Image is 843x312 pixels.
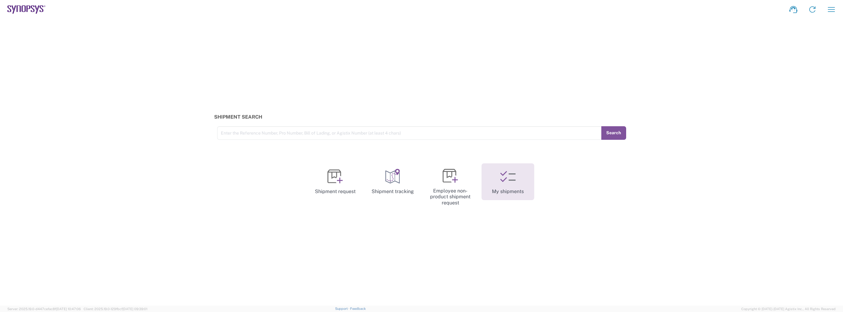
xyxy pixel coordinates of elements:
[741,306,836,312] span: Copyright © [DATE]-[DATE] Agistix Inc., All Rights Reserved
[350,307,366,310] a: Feedback
[84,307,147,311] span: Client: 2025.19.0-129fbcf
[7,307,81,311] span: Server: 2025.19.0-d447cefac8f
[309,163,361,200] a: Shipment request
[56,307,81,311] span: [DATE] 10:47:06
[335,307,350,310] a: Support
[424,163,477,211] a: Employee non-product shipment request
[601,126,626,140] button: Search
[482,163,534,200] a: My shipments
[366,163,419,200] a: Shipment tracking
[214,114,629,120] h3: Shipment Search
[123,307,147,311] span: [DATE] 09:39:01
